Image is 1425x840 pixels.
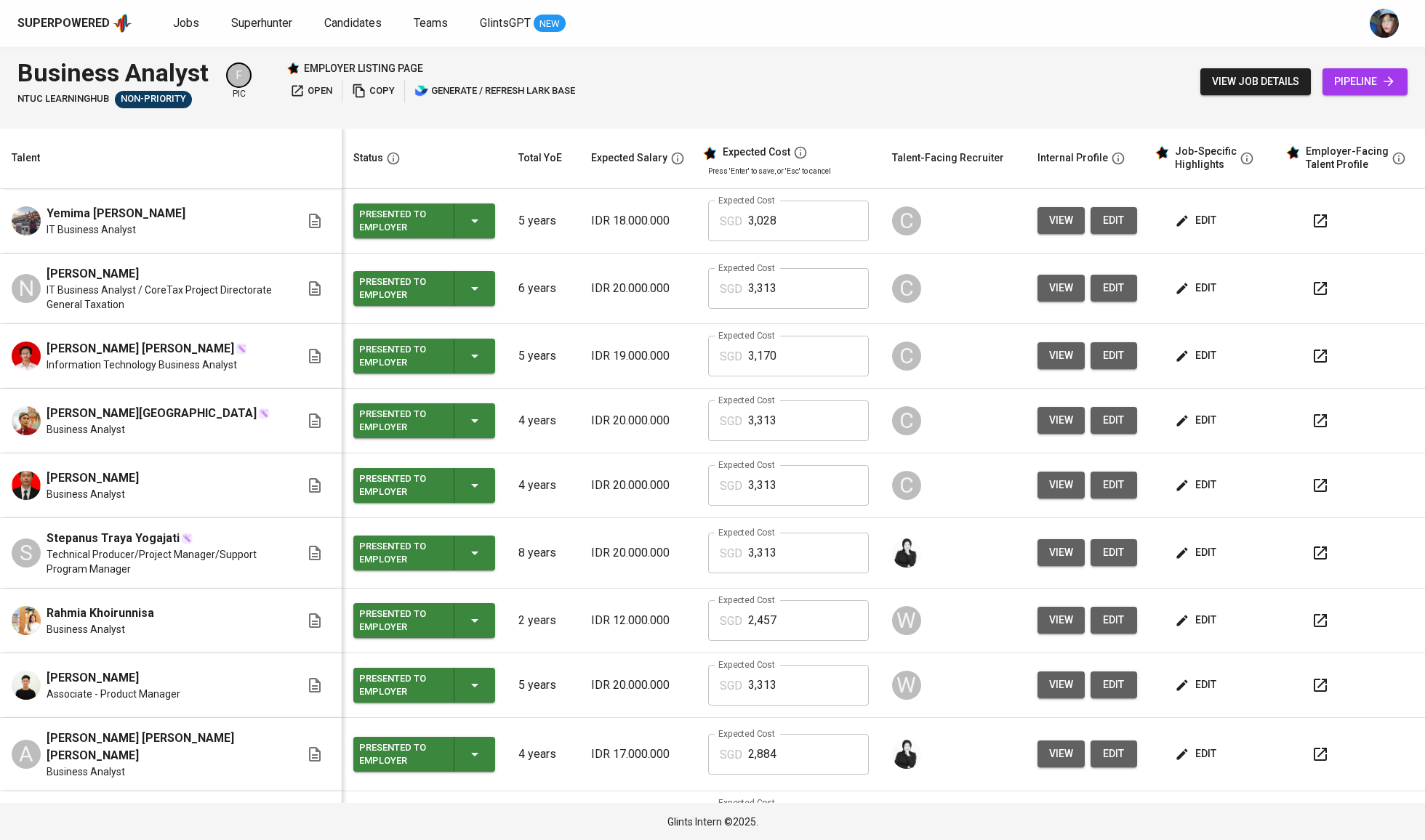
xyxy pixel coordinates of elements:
[1091,740,1137,767] a: edit
[1175,145,1237,171] div: Job-Specific Highlights
[1102,211,1125,230] span: edit
[720,613,742,630] p: SGD
[1102,279,1125,297] span: edit
[1091,607,1137,634] button: edit
[518,280,568,297] p: 6 years
[12,206,41,235] img: Yemima Claudia
[17,92,109,106] span: NTUC LearningHub
[47,687,180,701] span: Associate - Product Manager
[12,406,41,435] img: Jehansyah Isfahan
[359,272,442,304] div: Presented to Employer
[1049,211,1073,230] span: view
[1178,411,1216,429] span: edit
[1178,611,1216,629] span: edit
[1178,476,1216,494] span: edit
[1322,68,1408,95] a: pipeline
[353,737,495,772] button: Presented to Employer
[353,403,495,438] button: Presented to Employer
[348,80,398,102] button: copy
[353,271,495,306] button: Presented to Employer
[518,746,568,763] p: 4 years
[1172,342,1222,369] button: edit
[720,280,742,298] p: SGD
[1049,476,1073,494] span: view
[1172,275,1222,302] button: edit
[892,740,921,769] img: medwi@glints.com
[1091,342,1137,369] button: edit
[591,544,685,562] p: IDR 20.000.000
[1212,73,1299,91] span: view job details
[1178,544,1216,562] span: edit
[1037,740,1085,767] button: view
[1049,544,1073,562] span: view
[1091,472,1137,498] button: edit
[1172,407,1222,434] button: edit
[1178,676,1216,694] span: edit
[591,746,685,763] p: IDR 17.000.000
[47,283,283,312] span: IT Business Analyst / CoreTax Project Directorate General Taxation
[359,469,442,501] div: Presented to Employer
[353,149,383,167] div: Status
[720,746,742,764] p: SGD
[1037,671,1085,698] button: view
[12,606,41,635] img: Rahmia Khoirunnisa
[17,12,132,34] a: Superpoweredapp logo
[1091,275,1137,302] a: edit
[359,738,442,770] div: Presented to Employer
[892,406,921,435] div: C
[304,61,423,76] p: employer listing page
[702,146,717,161] img: glints_star.svg
[353,536,495,570] button: Presented to Employer
[1037,539,1085,566] button: view
[231,15,295,33] a: Superhunter
[1102,544,1125,562] span: edit
[47,265,139,283] span: [PERSON_NAME]
[47,422,125,437] span: Business Analyst
[720,477,742,495] p: SGD
[1178,211,1216,230] span: edit
[518,477,568,494] p: 4 years
[892,671,921,700] div: W
[480,15,566,33] a: GlintsGPT NEW
[518,677,568,694] p: 5 years
[723,146,790,159] div: Expected Cost
[324,16,382,30] span: Candidates
[892,538,921,568] img: medwi@glints.com
[414,84,429,98] img: lark
[359,340,442,372] div: Presented to Employer
[1334,73,1396,91] span: pipeline
[1172,607,1222,634] button: edit
[591,149,667,167] div: Expected Salary
[1102,347,1125,365] span: edit
[591,347,685,365] p: IDR 19.000.000
[1172,207,1222,234] button: edit
[480,16,531,30] span: GlintsGPT
[1091,539,1137,566] a: edit
[1091,407,1137,434] a: edit
[720,677,742,695] p: SGD
[173,15,202,33] a: Jobs
[591,477,685,494] p: IDR 20.000.000
[1091,671,1137,698] button: edit
[353,668,495,703] button: Presented to Employer
[47,669,139,687] span: [PERSON_NAME]
[1091,207,1137,234] button: edit
[1178,745,1216,763] span: edit
[892,206,921,235] div: C
[226,62,252,100] div: pic
[1178,347,1216,365] span: edit
[231,16,292,30] span: Superhunter
[892,274,921,303] div: C
[12,538,41,568] div: S
[286,80,336,102] button: open
[115,91,192,108] div: Pending Client’s Feedback
[591,280,685,297] p: IDR 20.000.000
[47,469,139,487] span: [PERSON_NAME]
[1102,745,1125,763] span: edit
[353,603,495,638] button: Presented to Employer
[1102,611,1125,629] span: edit
[518,544,568,562] p: 8 years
